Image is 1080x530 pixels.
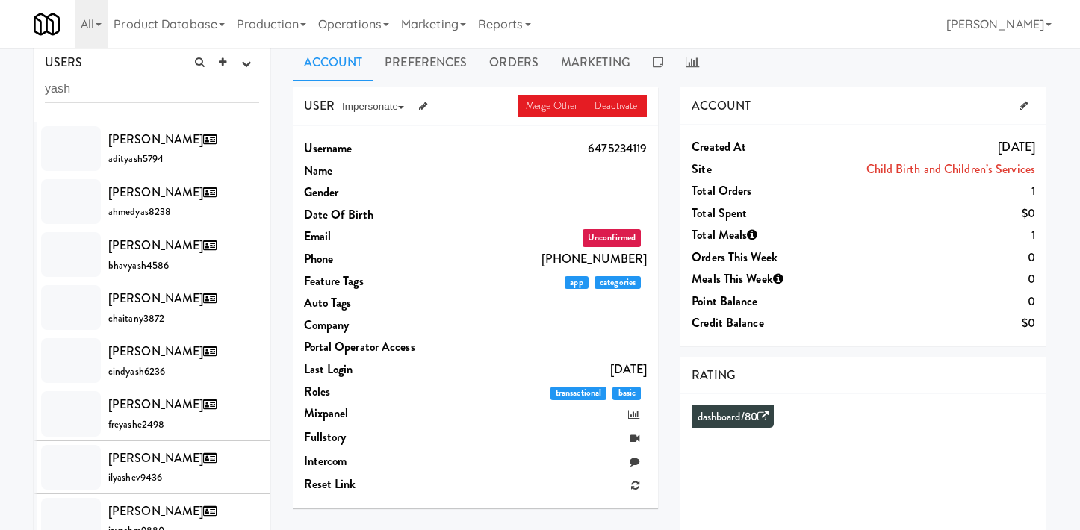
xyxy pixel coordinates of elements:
[108,417,164,431] span: freyashe2498
[34,334,270,387] li: [PERSON_NAME]cindyash6236
[692,158,829,181] dt: Site
[108,131,223,148] span: [PERSON_NAME]
[304,358,441,381] dt: Last login
[304,402,441,425] dt: Mixpanel
[45,54,83,71] span: USERS
[692,224,829,246] dt: Total Meals
[304,292,441,314] dt: Auto Tags
[34,175,270,228] li: [PERSON_NAME]ahmedyas8238
[108,237,223,254] span: [PERSON_NAME]
[692,367,736,384] span: RATING
[34,11,60,37] img: Micromart
[34,228,270,281] li: [PERSON_NAME]bhavyash4586
[612,387,641,400] span: basic
[108,449,223,467] span: [PERSON_NAME]
[304,181,441,204] dt: Gender
[698,409,769,425] a: dashboard/80
[304,204,441,226] dt: Date Of Birth
[304,381,441,403] dt: Roles
[692,312,829,334] dt: Credit Balance
[304,336,441,358] dt: Portal Operator Access
[478,44,550,81] a: Orders
[108,152,164,166] span: adityash5794
[34,441,270,494] li: [PERSON_NAME]ilyashev9436
[304,270,441,293] dt: Feature Tags
[108,258,169,272] span: bhavyash4586
[441,137,647,160] dd: 6475234119
[565,276,589,290] span: app
[587,95,647,117] a: Deactivate
[335,96,412,118] button: Impersonate
[108,502,223,520] span: [PERSON_NAME]
[829,290,1035,313] dd: 0
[45,75,259,103] input: Search user
[304,97,335,114] span: USER
[829,246,1035,269] dd: 0
[550,44,642,81] a: Marketing
[373,44,478,81] a: Preferences
[829,268,1035,290] dd: 0
[829,180,1035,202] dd: 1
[692,136,829,158] dt: Created at
[692,180,829,202] dt: Total Orders
[108,184,223,201] span: [PERSON_NAME]
[108,290,223,307] span: [PERSON_NAME]
[829,312,1035,334] dd: $0
[34,387,270,440] li: [PERSON_NAME]freyashe2498
[518,95,587,117] a: Merge Other
[829,224,1035,246] dd: 1
[692,268,829,290] dt: Meals This Week
[304,225,441,248] dt: Email
[441,358,647,381] dd: [DATE]
[829,136,1035,158] dd: [DATE]
[108,205,171,219] span: ahmedyas8238
[304,248,441,270] dt: Phone
[583,229,641,247] span: Unconfirmed
[550,387,607,400] span: transactional
[304,426,441,449] dt: Fullstory
[692,290,829,313] dt: Point Balance
[866,160,1036,178] a: Child Birth and Children’s Services
[108,343,223,360] span: [PERSON_NAME]
[108,311,164,325] span: chaitany3872
[595,276,641,290] span: categories
[304,473,441,496] dt: Reset link
[692,246,829,269] dt: Orders This Week
[304,137,441,160] dt: Username
[304,450,441,473] dt: Intercom
[34,281,270,334] li: [PERSON_NAME]chaitany3872
[829,202,1035,225] dd: $0
[293,44,374,81] a: Account
[34,122,270,175] li: [PERSON_NAME]adityash5794
[108,364,165,378] span: cindyash6236
[692,202,829,225] dt: Total Spent
[108,470,162,484] span: ilyashev9436
[692,97,751,114] span: ACCOUNT
[304,314,441,337] dt: Company
[441,248,647,270] dd: [PHONE_NUMBER]
[108,396,223,413] span: [PERSON_NAME]
[304,160,441,182] dt: Name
